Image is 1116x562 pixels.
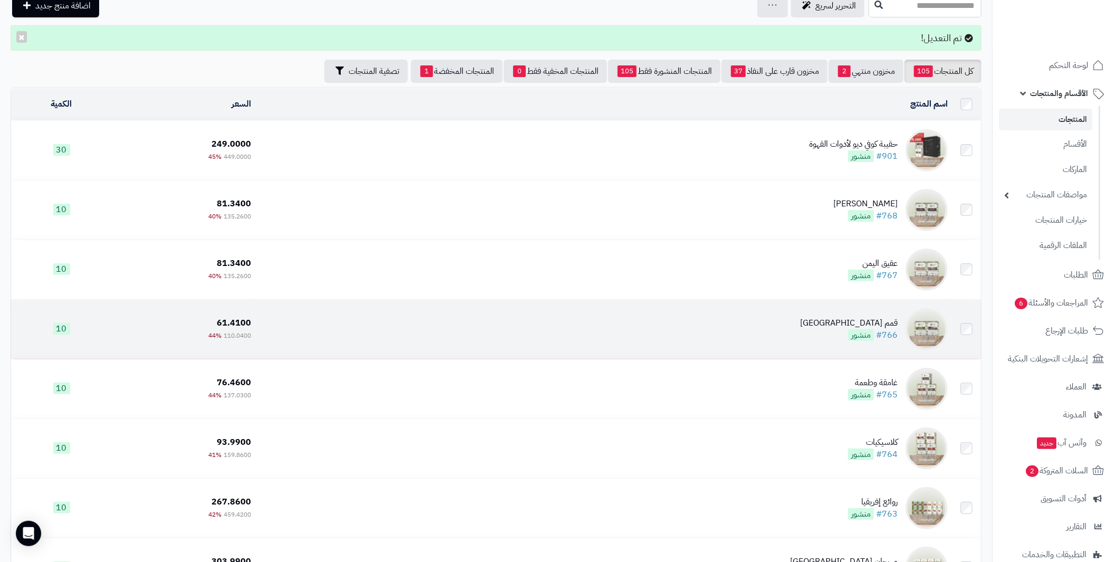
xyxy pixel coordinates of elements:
span: المراجعات والأسئلة [1014,296,1088,310]
div: روائع إفريقيا [848,496,898,508]
span: 10 [53,442,70,454]
span: 2 [838,65,851,77]
span: 40% [209,271,222,281]
span: منشور [848,210,874,222]
span: أدوات التسويق [1041,491,1086,506]
a: #768 [876,209,898,222]
a: كل المنتجات105 [905,60,982,83]
a: طلبات الإرجاع [999,318,1110,344]
a: الماركات [999,158,1092,181]
a: #764 [876,448,898,461]
span: 6 [1014,297,1028,310]
span: الطلبات [1064,268,1088,282]
span: 81.3400 [217,197,252,210]
a: اسم المنتج [910,98,948,110]
span: جديد [1037,437,1056,449]
span: العملاء [1066,379,1086,394]
a: المنتجات [999,109,1092,130]
span: منشور [848,270,874,281]
a: السعر [232,98,252,110]
span: 10 [53,383,70,394]
span: 37 [731,65,746,77]
img: غامقة وطعمة [906,368,948,410]
img: كلاسيكيات [906,427,948,470]
span: 81.3400 [217,257,252,270]
span: 61.4100 [217,317,252,329]
div: حقيبة كوفي ديو لأدوات القهوة [809,138,898,150]
a: الطلبات [999,262,1110,288]
a: مواصفات المنتجات [999,184,1092,206]
span: التطبيقات والخدمات [1022,547,1086,562]
button: × [16,31,27,43]
span: الأقسام والمنتجات [1030,86,1088,101]
span: 249.0000 [212,138,252,150]
span: 76.4600 [217,376,252,389]
a: السلات المتروكة2 [999,458,1110,483]
span: طلبات الإرجاع [1045,323,1088,338]
div: كلاسيكيات [848,436,898,449]
a: #767 [876,269,898,282]
a: أدوات التسويق [999,486,1110,511]
img: تركيش توينز [906,189,948,231]
img: حقيبة كوفي ديو لأدوات القهوة [906,129,948,172]
span: منشور [848,389,874,401]
div: عقيق اليمن [848,258,898,270]
a: التقارير [999,514,1110,539]
a: #901 [876,150,898,163]
a: العملاء [999,374,1110,399]
span: 137.0300 [224,390,252,400]
span: 459.4200 [224,510,252,519]
span: منشور [848,150,874,162]
a: المدونة [999,402,1110,427]
span: 10 [53,204,70,215]
span: التقارير [1066,519,1086,534]
span: 10 [53,323,70,335]
span: 135.2600 [224,271,252,281]
span: 267.8600 [212,496,252,508]
span: 93.9900 [217,436,252,449]
img: قمم إندونيسيا [906,308,948,350]
img: روائع إفريقيا [906,487,948,529]
a: المنتجات المنشورة فقط105 [608,60,720,83]
a: خيارات المنتجات [999,209,1092,232]
div: تم التعديل! [11,25,982,51]
span: 105 [914,65,933,77]
span: منشور [848,329,874,341]
span: 44% [209,390,222,400]
img: logo-2.png [1044,11,1106,33]
span: السلات المتروكة [1025,463,1088,478]
a: مخزون قارب على النفاذ37 [721,60,828,83]
span: منشور [848,449,874,460]
a: المراجعات والأسئلة6 [999,290,1110,316]
span: 10 [53,502,70,513]
a: إشعارات التحويلات البنكية [999,346,1110,372]
span: 135.2600 [224,212,252,221]
a: لوحة التحكم [999,53,1110,78]
span: 110.0400 [224,331,252,340]
span: 42% [209,510,222,519]
button: تصفية المنتجات [324,60,408,83]
span: 30 [53,144,70,156]
img: عقيق اليمن [906,249,948,291]
a: المنتجات المخفضة1 [411,60,503,83]
span: المدونة [1063,407,1086,422]
a: وآتس آبجديد [999,430,1110,455]
span: 105 [618,65,637,77]
span: وآتس آب [1036,435,1086,450]
span: 40% [209,212,222,221]
span: لوحة التحكم [1049,58,1088,73]
a: المنتجات المخفية فقط0 [504,60,607,83]
span: 45% [209,152,222,161]
a: مخزون منتهي2 [829,60,903,83]
div: [PERSON_NAME] [833,198,898,210]
span: 449.0000 [224,152,252,161]
div: غامقة وطعمة [848,377,898,389]
span: 10 [53,263,70,275]
span: 159.8600 [224,450,252,460]
a: الملفات الرقمية [999,234,1092,257]
span: منشور [848,508,874,520]
a: #763 [876,508,898,520]
span: 2 [1025,465,1039,478]
span: 0 [513,65,526,77]
span: 41% [209,450,222,460]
